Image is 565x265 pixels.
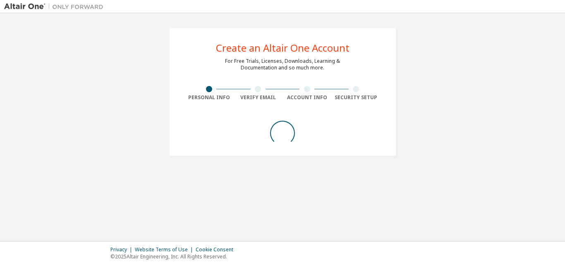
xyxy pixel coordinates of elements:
[4,2,108,11] img: Altair One
[196,246,238,253] div: Cookie Consent
[332,94,381,101] div: Security Setup
[110,246,135,253] div: Privacy
[184,94,234,101] div: Personal Info
[216,43,350,53] div: Create an Altair One Account
[234,94,283,101] div: Verify Email
[225,58,340,71] div: For Free Trials, Licenses, Downloads, Learning & Documentation and so much more.
[282,94,332,101] div: Account Info
[135,246,196,253] div: Website Terms of Use
[110,253,238,260] p: © 2025 Altair Engineering, Inc. All Rights Reserved.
